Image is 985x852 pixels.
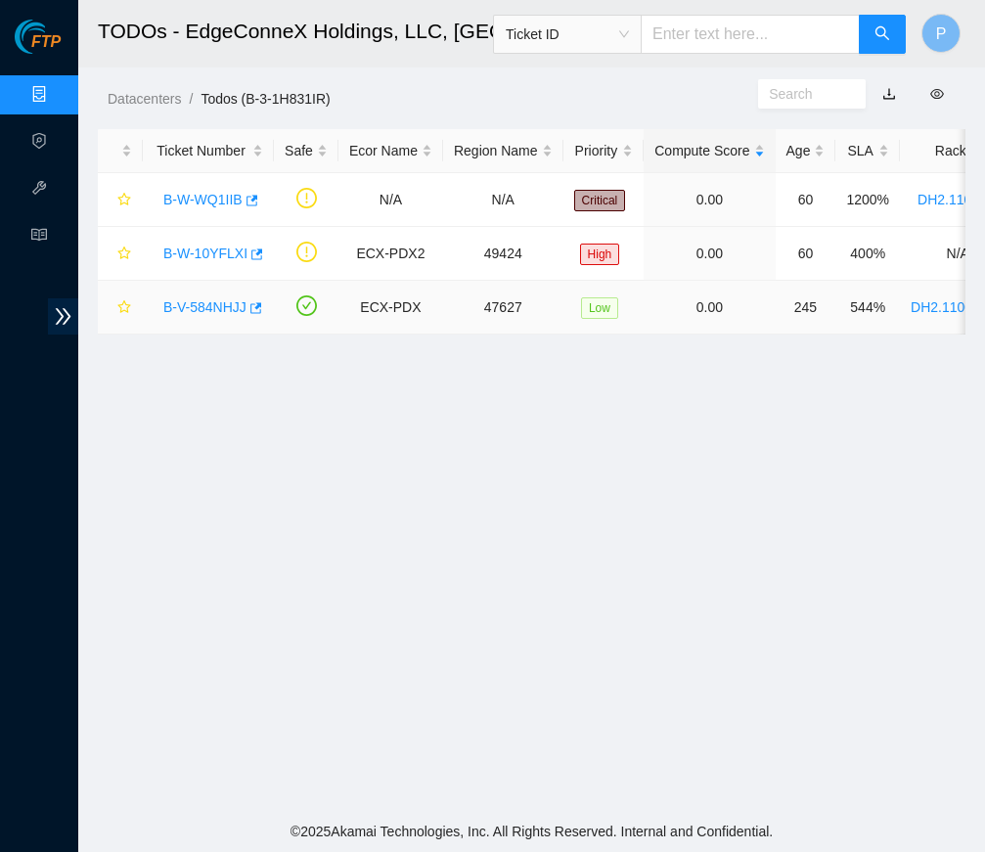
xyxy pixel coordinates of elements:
[109,291,132,323] button: star
[117,193,131,208] span: star
[443,173,563,227] td: N/A
[835,227,900,281] td: 400%
[296,295,317,316] span: check-circle
[882,86,896,102] a: download
[936,22,947,46] span: P
[776,173,836,227] td: 60
[31,33,61,52] span: FTP
[776,227,836,281] td: 60
[580,244,620,265] span: High
[201,91,330,107] a: Todos (B-3-1H831IR)
[776,281,836,335] td: 245
[338,281,443,335] td: ECX-PDX
[296,242,317,262] span: exclamation-circle
[835,173,900,227] td: 1200%
[506,20,629,49] span: Ticket ID
[31,218,47,257] span: read
[338,173,443,227] td: N/A
[644,173,775,227] td: 0.00
[769,83,839,105] input: Search
[868,78,911,110] button: download
[163,246,247,261] a: B-W-10YFLXI
[117,247,131,262] span: star
[921,14,961,53] button: P
[109,238,132,269] button: star
[189,91,193,107] span: /
[641,15,860,54] input: Enter text here...
[78,811,985,852] footer: © 2025 Akamai Technologies, Inc. All Rights Reserved. Internal and Confidential.
[859,15,906,54] button: search
[338,227,443,281] td: ECX-PDX2
[443,281,563,335] td: 47627
[108,91,181,107] a: Datacenters
[296,188,317,208] span: exclamation-circle
[835,281,900,335] td: 544%
[109,184,132,215] button: star
[930,87,944,101] span: eye
[117,300,131,316] span: star
[644,227,775,281] td: 0.00
[48,298,78,335] span: double-right
[15,35,61,61] a: Akamai TechnologiesFTP
[443,227,563,281] td: 49424
[644,281,775,335] td: 0.00
[15,20,99,54] img: Akamai Technologies
[581,297,618,319] span: Low
[874,25,890,44] span: search
[163,192,243,207] a: B-W-WQ1IIB
[574,190,626,211] span: Critical
[163,299,246,315] a: B-V-584NHJJ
